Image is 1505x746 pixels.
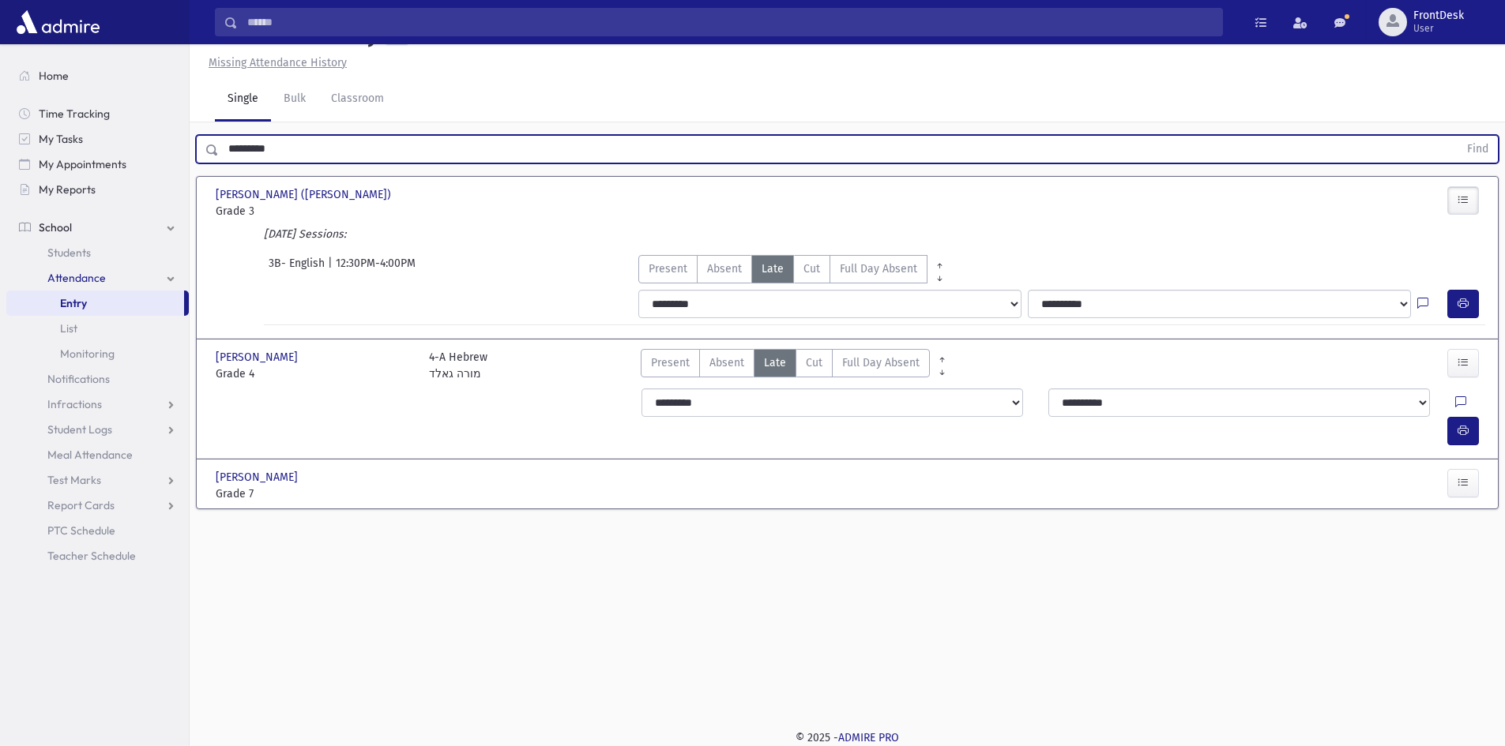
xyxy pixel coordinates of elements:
[6,392,189,417] a: Infractions
[60,347,115,361] span: Monitoring
[216,469,301,485] span: [PERSON_NAME]
[13,6,103,38] img: AdmirePro
[336,255,416,283] span: 12:30PM-4:00PM
[328,255,336,283] span: |
[1413,9,1464,22] span: FrontDesk
[6,493,189,518] a: Report Cards
[39,132,83,146] span: My Tasks
[6,366,189,392] a: Notifications
[202,56,347,69] a: Missing Attendance History
[215,729,1480,746] div: © 2025 -
[842,354,920,371] span: Full Day Absent
[1458,136,1498,163] button: Find
[216,349,301,366] span: [PERSON_NAME]
[6,265,189,291] a: Attendance
[47,271,106,285] span: Attendance
[641,349,930,382] div: AttTypes
[6,341,189,366] a: Monitoring
[216,186,394,203] span: [PERSON_NAME] ([PERSON_NAME])
[216,485,413,502] span: Grade 7
[269,255,328,283] span: 3B- English
[6,101,189,126] a: Time Tracking
[709,354,744,371] span: Absent
[39,69,69,83] span: Home
[6,63,189,88] a: Home
[47,549,136,563] span: Teacher Schedule
[47,397,102,411] span: Infractions
[47,498,115,512] span: Report Cards
[47,372,110,386] span: Notifications
[803,261,820,277] span: Cut
[651,354,690,371] span: Present
[318,77,397,122] a: Classroom
[47,448,133,462] span: Meal Attendance
[6,417,189,442] a: Student Logs
[238,8,1222,36] input: Search
[47,523,115,538] span: PTC Schedule
[216,366,413,382] span: Grade 4
[638,255,952,283] div: AttTypes
[927,268,952,280] a: All Later
[806,354,822,371] span: Cut
[47,422,112,437] span: Student Logs
[271,77,318,122] a: Bulk
[39,182,96,197] span: My Reports
[762,261,784,277] span: Late
[1413,22,1464,35] span: User
[215,77,271,122] a: Single
[649,261,687,277] span: Present
[47,246,91,260] span: Students
[6,215,189,240] a: School
[707,261,742,277] span: Absent
[39,157,126,171] span: My Appointments
[6,240,189,265] a: Students
[6,543,189,568] a: Teacher Schedule
[927,255,952,268] a: All Prior
[39,107,110,121] span: Time Tracking
[429,349,487,382] div: 4-A Hebrew מורה גאלד
[209,56,347,69] u: Missing Attendance History
[60,296,87,310] span: Entry
[6,518,189,543] a: PTC Schedule
[6,177,189,202] a: My Reports
[264,227,346,241] i: [DATE] Sessions:
[39,220,72,234] span: School
[6,291,184,316] a: Entry
[6,442,189,467] a: Meal Attendance
[216,203,413,219] span: Grade 3
[6,316,189,341] a: List
[60,321,77,336] span: List
[6,126,189,152] a: My Tasks
[840,261,917,277] span: Full Day Absent
[764,354,786,371] span: Late
[47,473,101,487] span: Test Marks
[6,152,189,177] a: My Appointments
[6,467,189,493] a: Test Marks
